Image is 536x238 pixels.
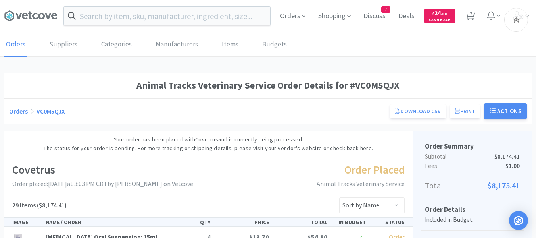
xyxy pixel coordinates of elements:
div: Your order has been placed with Covetrus and is currently being processed. The status for your or... [4,131,413,157]
input: Search by item, sku, manufacturer, ingredient, size... [64,7,270,25]
div: Included in Budget: [425,215,488,224]
div: PRICE [214,218,272,226]
h5: ($8,174.41) [12,200,67,211]
a: $24.00Cash Back [424,5,455,27]
a: Items [220,33,240,57]
a: VC0M5QJX [37,107,65,115]
p: Total [425,179,520,192]
span: $1.00 [505,161,520,171]
div: NAME / ORDER [42,218,175,226]
span: $8,175.41 [488,179,520,192]
p: Order placed: [DATE] at 3:03 PM CDT by [PERSON_NAME] on Vetcove [12,179,193,189]
button: Print [450,104,480,118]
span: 29 Items [12,201,36,209]
h1: Covetrus [12,161,193,179]
a: 7 [462,14,478,21]
span: $ [432,11,434,16]
a: Suppliers [47,33,79,57]
h5: Order Summary [425,141,520,152]
a: Deals [395,13,418,20]
p: Animal Tracks Veterinary Service [317,179,405,189]
div: IMAGE [9,218,42,226]
div: IN BUDGET [330,218,369,226]
a: Budgets [260,33,289,57]
a: Download CSV [390,104,446,118]
span: 7 [382,7,390,12]
span: 24 [432,9,447,17]
h5: Order Details [425,204,520,215]
span: $8,174.41 [494,152,520,161]
span: . 00 [441,11,447,16]
div: STATUS [369,218,408,226]
a: Orders [4,33,27,57]
a: Orders [9,107,28,115]
span: Order Placed [344,163,405,177]
a: Categories [99,33,134,57]
h1: Animal Tracks Veterinary Service Order Details for #VC0M5QJX [9,78,527,93]
button: Actions [484,103,527,119]
span: Cash Back [429,18,451,23]
a: Manufacturers [154,33,200,57]
div: QTY [175,218,214,226]
div: Open Intercom Messenger [509,211,528,230]
a: Discuss7 [360,13,389,20]
div: TOTAL [272,218,330,226]
p: Fees [425,161,520,171]
p: Subtotal [425,152,520,161]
